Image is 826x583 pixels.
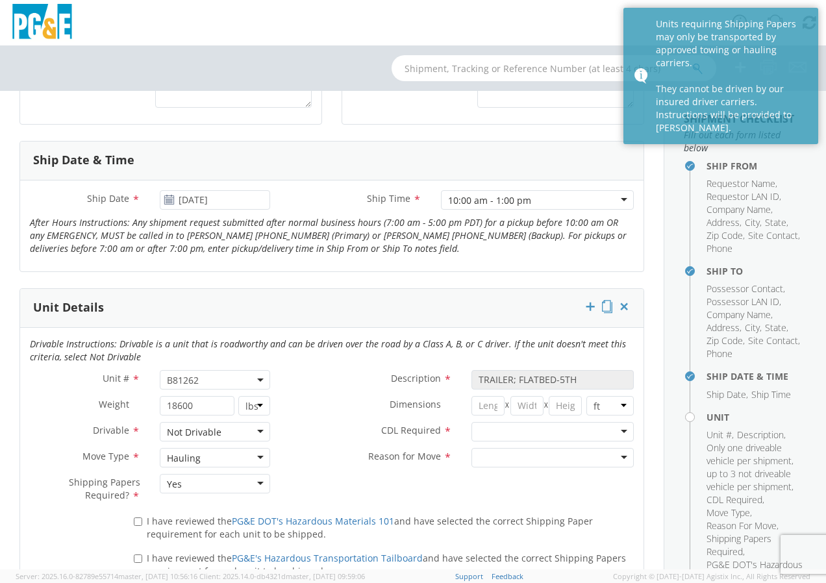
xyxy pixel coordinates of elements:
h3: Ship Date & Time [33,154,134,167]
span: CDL Required [381,424,441,436]
div: Hauling [167,452,201,465]
span: Phone [707,347,732,360]
span: Phone [707,242,732,254]
span: Ship Date [707,388,746,401]
input: Length [471,396,505,416]
span: Requestor LAN ID [707,190,779,203]
h4: Ship Date & Time [707,371,807,381]
span: Reason For Move [707,519,777,532]
li: , [737,428,786,441]
h4: Ship To [707,266,807,276]
li: , [745,321,762,334]
i: Drivable Instructions: Drivable is a unit that is roadworthy and can be driven over the road by a... [30,338,626,363]
img: pge-logo-06675f144f4cfa6a6814.png [10,4,75,42]
input: Height [549,396,582,416]
li: , [707,532,803,558]
span: Zip Code [707,334,743,347]
span: Unit # [103,372,129,384]
li: , [707,203,773,216]
li: , [707,295,781,308]
span: B81262 [167,374,263,386]
li: , [707,177,777,190]
span: Possessor Contact [707,282,783,295]
li: , [748,229,800,242]
span: Site Contact [748,229,798,242]
span: Ship Time [751,388,791,401]
span: State [765,216,786,229]
div: Units requiring Shipping Papers may only be transported by approved towing or hauling carriers. T... [656,18,808,134]
span: Company Name [707,308,771,321]
li: , [707,190,781,203]
a: Feedback [492,571,523,581]
span: Ship Time [367,192,410,205]
span: City [745,321,760,334]
li: , [707,506,752,519]
span: Requestor Name [707,177,775,190]
span: Possessor LAN ID [707,295,779,308]
span: Description [737,428,784,441]
span: Copyright © [DATE]-[DATE] Agistix Inc., All Rights Reserved [613,571,810,582]
li: , [707,441,803,493]
li: , [765,321,788,334]
span: Server: 2025.16.0-82789e55714 [16,571,197,581]
span: I have reviewed the and have selected the correct Shipping Paper requirement for each unit to be ... [147,515,593,540]
li: , [745,216,762,229]
span: Site Contact [748,334,798,347]
span: Dimensions [390,398,441,410]
li: , [765,216,788,229]
span: X [544,396,549,416]
li: , [707,388,748,401]
span: Move Type [82,450,129,462]
span: Shipping Papers Required [707,532,771,558]
span: CDL Required [707,493,762,506]
span: Description [391,372,441,384]
span: Unit # [707,428,732,441]
span: master, [DATE] 10:56:16 [118,571,197,581]
li: , [707,428,734,441]
h3: Unit Details [33,301,104,314]
li: , [707,216,742,229]
span: City [745,216,760,229]
h4: Ship From [707,161,807,171]
a: Support [455,571,483,581]
span: State [765,321,786,334]
li: , [707,229,745,242]
span: Weight [99,398,129,410]
input: Width [510,396,544,416]
span: Shipping Papers Required? [69,476,140,501]
span: I have reviewed the and have selected the correct Shipping Papers requirement for each unit to be... [147,552,626,577]
span: Ship Date [87,192,129,205]
div: 10:00 am - 1:00 pm [448,194,531,207]
span: Move Type [707,506,750,519]
div: Not Drivable [167,426,221,439]
div: Yes [167,478,182,491]
a: PG&E's Hazardous Transportation Tailboard [232,552,423,564]
span: Zip Code [707,229,743,242]
li: , [707,308,773,321]
i: After Hours Instructions: Any shipment request submitted after normal business hours (7:00 am - 5... [30,216,627,254]
li: , [707,519,779,532]
li: , [707,321,742,334]
input: Shipment, Tracking or Reference Number (at least 4 chars) [392,55,716,81]
h4: Unit [707,412,807,422]
span: X [505,396,510,416]
span: Client: 2025.14.0-db4321d [199,571,365,581]
span: Address [707,216,740,229]
input: I have reviewed thePG&E DOT's Hazardous Materials 101and have selected the correct Shipping Paper... [134,517,142,526]
li: , [707,493,764,506]
a: PG&E DOT's Hazardous Materials 101 [232,515,394,527]
span: Address [707,321,740,334]
span: Reason for Move [368,450,441,462]
span: B81262 [160,370,270,390]
li: , [707,282,785,295]
span: Company Name [707,203,771,216]
span: master, [DATE] 09:59:06 [286,571,365,581]
span: Drivable [93,424,129,436]
li: , [748,334,800,347]
input: I have reviewed thePG&E's Hazardous Transportation Tailboardand have selected the correct Shippin... [134,554,142,563]
span: Only one driveable vehicle per shipment, up to 3 not driveable vehicle per shipment [707,441,794,493]
li: , [707,334,745,347]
